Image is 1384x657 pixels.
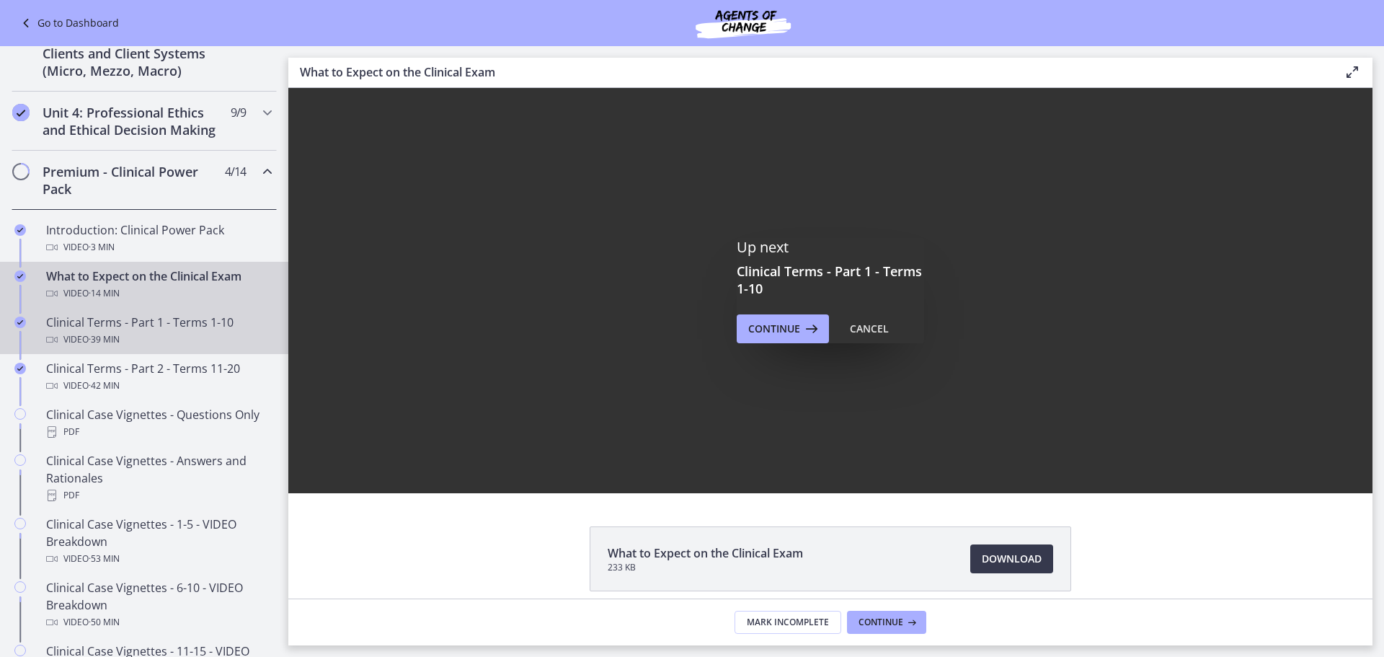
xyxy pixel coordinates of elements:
[14,363,26,374] i: Completed
[847,611,926,634] button: Continue
[46,331,271,348] div: Video
[850,320,889,338] div: Cancel
[46,423,271,441] div: PDF
[46,550,271,568] div: Video
[46,360,271,394] div: Clinical Terms - Part 2 - Terms 11-20
[608,544,803,562] span: What to Expect on the Clinical Exam
[748,320,800,338] span: Continue
[737,238,924,257] p: Up next
[46,614,271,631] div: Video
[46,452,271,504] div: Clinical Case Vignettes - Answers and Rationales
[14,317,26,328] i: Completed
[12,104,30,121] i: Completed
[970,544,1053,573] a: Download
[89,550,120,568] span: · 53 min
[982,550,1042,568] span: Download
[657,6,830,40] img: Agents of Change
[46,406,271,441] div: Clinical Case Vignettes - Questions Only
[737,314,829,343] button: Continue
[43,104,218,138] h2: Unit 4: Professional Ethics and Ethical Decision Making
[89,614,120,631] span: · 50 min
[89,331,120,348] span: · 39 min
[46,314,271,348] div: Clinical Terms - Part 1 - Terms 1-10
[225,163,246,180] span: 4 / 14
[46,377,271,394] div: Video
[46,221,271,256] div: Introduction: Clinical Power Pack
[46,487,271,504] div: PDF
[14,224,26,236] i: Completed
[838,314,900,343] button: Cancel
[747,617,829,628] span: Mark Incomplete
[43,27,218,79] h2: Unit 3: Interventions with Clients and Client Systems (Micro, Mezzo, Macro)
[14,270,26,282] i: Completed
[46,516,271,568] div: Clinical Case Vignettes - 1-5 - VIDEO Breakdown
[43,163,218,198] h2: Premium - Clinical Power Pack
[17,14,119,32] a: Go to Dashboard
[89,285,120,302] span: · 14 min
[89,239,115,256] span: · 3 min
[89,377,120,394] span: · 42 min
[231,104,246,121] span: 9 / 9
[859,617,903,628] span: Continue
[735,611,841,634] button: Mark Incomplete
[46,239,271,256] div: Video
[300,63,1321,81] h3: What to Expect on the Clinical Exam
[737,263,924,297] h3: Clinical Terms - Part 1 - Terms 1-10
[608,562,803,573] span: 233 KB
[46,579,271,631] div: Clinical Case Vignettes - 6-10 - VIDEO Breakdown
[46,285,271,302] div: Video
[46,268,271,302] div: What to Expect on the Clinical Exam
